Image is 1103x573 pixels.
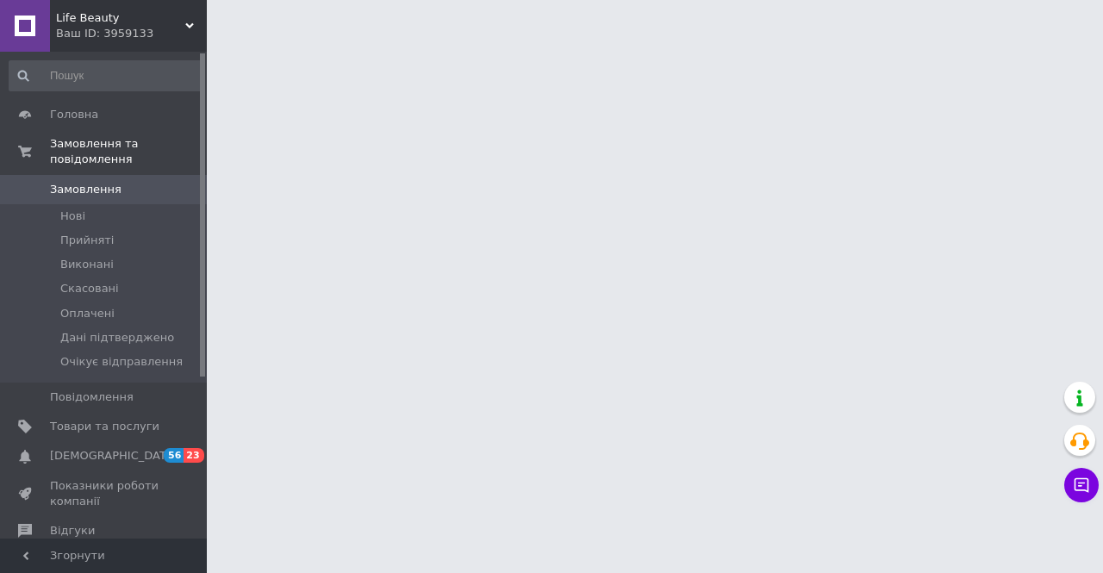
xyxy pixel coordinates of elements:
[60,233,114,248] span: Прийняті
[50,523,95,539] span: Відгуки
[60,354,183,370] span: Очікує відправлення
[9,60,203,91] input: Пошук
[50,107,98,122] span: Головна
[60,209,85,224] span: Нові
[184,448,203,463] span: 23
[60,330,174,346] span: Дані підтверджено
[60,281,119,296] span: Скасовані
[50,182,122,197] span: Замовлення
[50,478,159,509] span: Показники роботи компанії
[50,448,178,464] span: [DEMOGRAPHIC_DATA]
[50,389,134,405] span: Повідомлення
[50,136,207,167] span: Замовлення та повідомлення
[60,257,114,272] span: Виконані
[50,419,159,434] span: Товари та послуги
[164,448,184,463] span: 56
[56,10,185,26] span: Life Beauty
[1064,468,1099,502] button: Чат з покупцем
[56,26,207,41] div: Ваш ID: 3959133
[60,306,115,321] span: Оплачені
